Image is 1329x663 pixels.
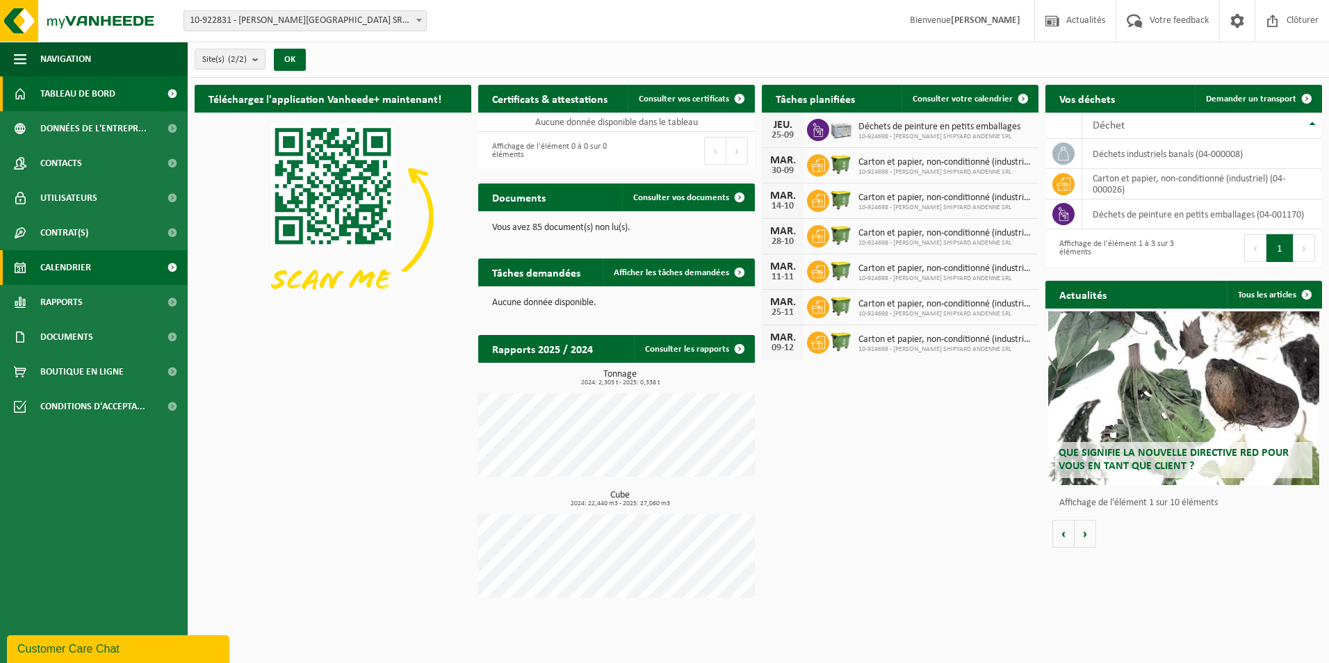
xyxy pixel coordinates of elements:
[40,181,97,215] span: Utilisateurs
[1266,234,1294,262] button: 1
[951,15,1020,26] strong: [PERSON_NAME]
[829,117,853,140] img: PB-LB-0680-HPE-GY-11
[7,632,232,663] iframe: chat widget
[1059,498,1315,508] p: Affichage de l'élément 1 sur 10 éléments
[858,157,1032,168] span: Carton et papier, non-conditionné (industriel)
[913,95,1013,104] span: Consulter votre calendrier
[902,85,1037,113] a: Consulter votre calendrier
[40,76,115,111] span: Tableau de bord
[1227,281,1321,309] a: Tous les articles
[829,223,853,247] img: WB-1100-HPE-GN-50
[1244,234,1266,262] button: Previous
[769,120,797,131] div: JEU.
[1082,139,1322,169] td: déchets industriels banals (04-000008)
[478,335,607,362] h2: Rapports 2025 / 2024
[492,223,741,233] p: Vous avez 85 document(s) non lu(s).
[274,49,306,71] button: OK
[858,310,1032,318] span: 10-924698 - [PERSON_NAME] SHIPYARD ANDENNE SRL
[40,285,83,320] span: Rapports
[1093,120,1125,131] span: Déchet
[1206,95,1296,104] span: Demander un transport
[829,259,853,282] img: WB-1100-HPE-GN-50
[184,10,427,31] span: 10-922831 - BATIA MOSA SHIPYARD MONSIN SRL - LIÈGE
[195,113,471,320] img: Download de VHEPlus App
[858,122,1020,133] span: Déchets de peinture en petits emballages
[858,275,1032,283] span: 10-924698 - [PERSON_NAME] SHIPYARD ANDENNE SRL
[858,263,1032,275] span: Carton et papier, non-conditionné (industriel)
[614,268,729,277] span: Afficher les tâches demandées
[1045,85,1129,112] h2: Vos déchets
[858,168,1032,177] span: 10-924698 - [PERSON_NAME] SHIPYARD ANDENNE SRL
[228,55,247,64] count: (2/2)
[485,379,755,386] span: 2024: 2,303 t - 2025: 0,338 t
[769,202,797,211] div: 14-10
[704,137,726,165] button: Previous
[1048,311,1319,485] a: Que signifie la nouvelle directive RED pour vous en tant que client ?
[769,332,797,343] div: MAR.
[1052,520,1075,548] button: Vorige
[40,146,82,181] span: Contacts
[829,294,853,318] img: WB-1100-HPE-GN-50
[478,259,594,286] h2: Tâches demandées
[858,299,1032,310] span: Carton et papier, non-conditionné (industriel)
[769,308,797,318] div: 25-11
[478,183,560,211] h2: Documents
[40,320,93,354] span: Documents
[639,95,729,104] span: Consulter vos certificats
[195,85,455,112] h2: Téléchargez l'application Vanheede+ maintenant!
[40,250,91,285] span: Calendrier
[762,85,869,112] h2: Tâches planifiées
[184,11,426,31] span: 10-922831 - BATIA MOSA SHIPYARD MONSIN SRL - LIÈGE
[769,272,797,282] div: 11-11
[858,204,1032,212] span: 10-924698 - [PERSON_NAME] SHIPYARD ANDENNE SRL
[40,354,124,389] span: Boutique en ligne
[829,152,853,176] img: WB-1100-HPE-GN-50
[1294,234,1315,262] button: Next
[858,239,1032,247] span: 10-924698 - [PERSON_NAME] SHIPYARD ANDENNE SRL
[1075,520,1096,548] button: Volgende
[769,343,797,353] div: 09-12
[1059,448,1289,472] span: Que signifie la nouvelle directive RED pour vous en tant que client ?
[769,237,797,247] div: 28-10
[1195,85,1321,113] a: Demander un transport
[622,183,753,211] a: Consulter vos documents
[202,49,247,70] span: Site(s)
[769,297,797,308] div: MAR.
[858,334,1032,345] span: Carton et papier, non-conditionné (industriel)
[1082,199,1322,229] td: déchets de peinture en petits emballages (04-001170)
[603,259,753,286] a: Afficher les tâches demandées
[769,226,797,237] div: MAR.
[769,131,797,140] div: 25-09
[40,42,91,76] span: Navigation
[1045,281,1120,308] h2: Actualités
[628,85,753,113] a: Consulter vos certificats
[829,188,853,211] img: WB-1100-HPE-GN-50
[485,136,610,166] div: Affichage de l'élément 0 à 0 sur 0 éléments
[726,137,748,165] button: Next
[485,500,755,507] span: 2024: 22,440 m3 - 2025: 27,060 m3
[1052,233,1177,263] div: Affichage de l'élément 1 à 3 sur 3 éléments
[858,133,1020,141] span: 10-924698 - [PERSON_NAME] SHIPYARD ANDENNE SRL
[858,345,1032,354] span: 10-924698 - [PERSON_NAME] SHIPYARD ANDENNE SRL
[769,190,797,202] div: MAR.
[769,166,797,176] div: 30-09
[478,113,755,132] td: Aucune donnée disponible dans le tableau
[478,85,621,112] h2: Certificats & attestations
[1082,169,1322,199] td: carton et papier, non-conditionné (industriel) (04-000026)
[195,49,266,69] button: Site(s)(2/2)
[829,329,853,353] img: WB-1100-HPE-GN-50
[858,228,1032,239] span: Carton et papier, non-conditionné (industriel)
[40,389,145,424] span: Conditions d'accepta...
[40,111,147,146] span: Données de l'entrepr...
[40,215,88,250] span: Contrat(s)
[769,155,797,166] div: MAR.
[769,261,797,272] div: MAR.
[634,335,753,363] a: Consulter les rapports
[858,193,1032,204] span: Carton et papier, non-conditionné (industriel)
[633,193,729,202] span: Consulter vos documents
[485,370,755,386] h3: Tonnage
[492,298,741,308] p: Aucune donnée disponible.
[485,491,755,507] h3: Cube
